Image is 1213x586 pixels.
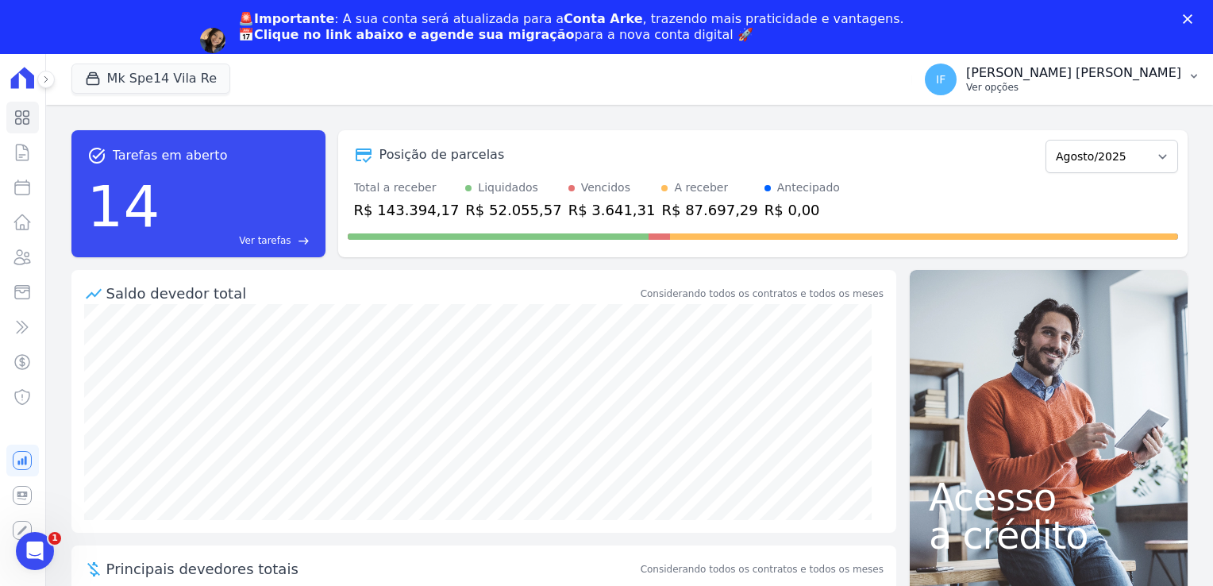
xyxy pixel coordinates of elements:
[48,532,61,545] span: 1
[106,283,637,304] div: Saldo devedor total
[379,145,505,164] div: Posição de parcelas
[238,11,904,43] div: : A sua conta será atualizada para a , trazendo mais praticidade e vantagens. 📅 para a nova conta...
[764,199,840,221] div: R$ 0,00
[568,199,656,221] div: R$ 3.641,31
[87,165,160,248] div: 14
[16,532,54,570] iframe: Intercom live chat
[354,179,460,196] div: Total a receber
[936,74,945,85] span: IF
[465,199,561,221] div: R$ 52.055,57
[674,179,728,196] div: A receber
[200,28,225,53] img: Profile image for Adriane
[239,233,291,248] span: Ver tarefas
[564,11,642,26] b: Conta Arke
[106,558,637,580] span: Principais devedores totais
[966,65,1181,81] p: [PERSON_NAME] [PERSON_NAME]
[777,179,840,196] div: Antecipado
[354,199,460,221] div: R$ 143.394,17
[166,233,309,248] a: Ver tarefas east
[87,146,106,165] span: task_alt
[912,57,1213,102] button: IF [PERSON_NAME] [PERSON_NAME] Ver opções
[478,179,538,196] div: Liquidados
[929,516,1169,554] span: a crédito
[581,179,630,196] div: Vencidos
[298,235,310,247] span: east
[929,478,1169,516] span: Acesso
[1183,14,1199,24] div: Fechar
[966,81,1181,94] p: Ver opções
[113,146,228,165] span: Tarefas em aberto
[254,27,575,42] b: Clique no link abaixo e agende sua migração
[641,562,884,576] span: Considerando todos os contratos e todos os meses
[641,287,884,301] div: Considerando todos os contratos e todos os meses
[238,52,369,70] a: Agendar migração
[71,64,230,94] button: Mk Spe14 Vila Re
[238,11,334,26] b: 🚨Importante
[661,199,757,221] div: R$ 87.697,29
